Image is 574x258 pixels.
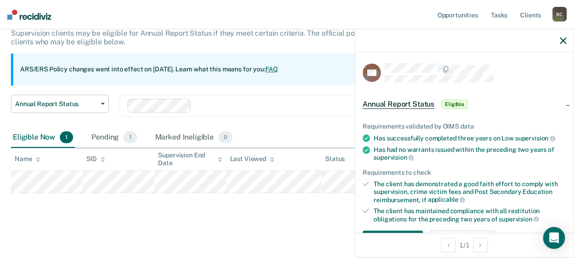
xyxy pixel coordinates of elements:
span: Annual Report Status [15,100,97,108]
div: Supervision End Date [158,151,222,167]
div: Has successfully completed three years on Low [374,134,566,142]
div: Requirements validated by OIMS data [363,123,566,130]
span: 0 [218,131,232,143]
span: Annual Report Status [363,100,434,109]
img: Recidiviz [7,10,51,20]
div: Has had no warrants issued within the preceding two years of [374,146,566,161]
div: 1 / 1 [355,233,574,257]
div: The client has demonstrated a good faith effort to comply with supervision, crime victim fees and... [374,180,566,204]
span: supervision [499,215,539,223]
div: Name [15,155,40,163]
p: ARS/ERS Policy changes went into effect on [DATE]. Learn what this means for you: [20,65,278,74]
a: Navigate to form link [363,231,427,249]
div: Marked Ineligible [153,128,235,148]
div: Eligible Now [11,128,75,148]
span: 1 [123,131,137,143]
span: 1 [60,131,73,143]
p: Supervision clients may be eligible for Annual Report Status if they meet certain criteria. The o... [11,29,522,46]
div: Open Intercom Messenger [543,227,565,249]
div: Pending [90,128,138,148]
div: Status [325,155,345,163]
div: Requirements to check [363,169,566,177]
div: B C [552,7,567,21]
div: The client has maintained compliance with all restitution obligations for the preceding two years of [374,207,566,223]
button: Previous Opportunity [441,238,456,253]
div: SID [86,155,105,163]
button: Update status [430,231,495,249]
a: FAQ [265,65,278,73]
button: Next Opportunity [473,238,488,253]
span: Eligible [442,100,468,109]
button: Download Form [363,231,423,249]
span: applicable [428,196,465,203]
div: Last Viewed [230,155,274,163]
span: supervision [374,154,414,161]
div: Annual Report StatusEligible [355,90,574,119]
span: supervision [515,134,555,142]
